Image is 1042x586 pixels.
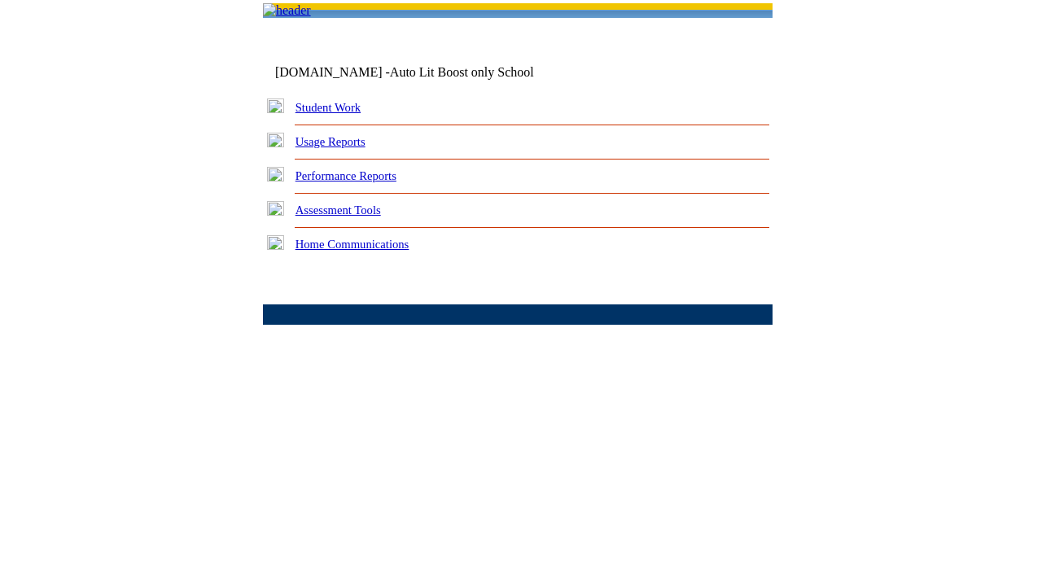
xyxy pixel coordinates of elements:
img: plus.gif [267,133,284,147]
a: Performance Reports [296,169,396,182]
td: [DOMAIN_NAME] - [275,65,575,80]
nobr: Auto Lit Boost only School [390,65,534,79]
img: plus.gif [267,201,284,216]
img: header [263,3,311,18]
a: Student Work [296,101,361,114]
a: Assessment Tools [296,203,381,216]
img: plus.gif [267,167,284,181]
img: plus.gif [267,98,284,113]
a: Home Communications [296,238,409,251]
img: plus.gif [267,235,284,250]
a: Usage Reports [296,135,366,148]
